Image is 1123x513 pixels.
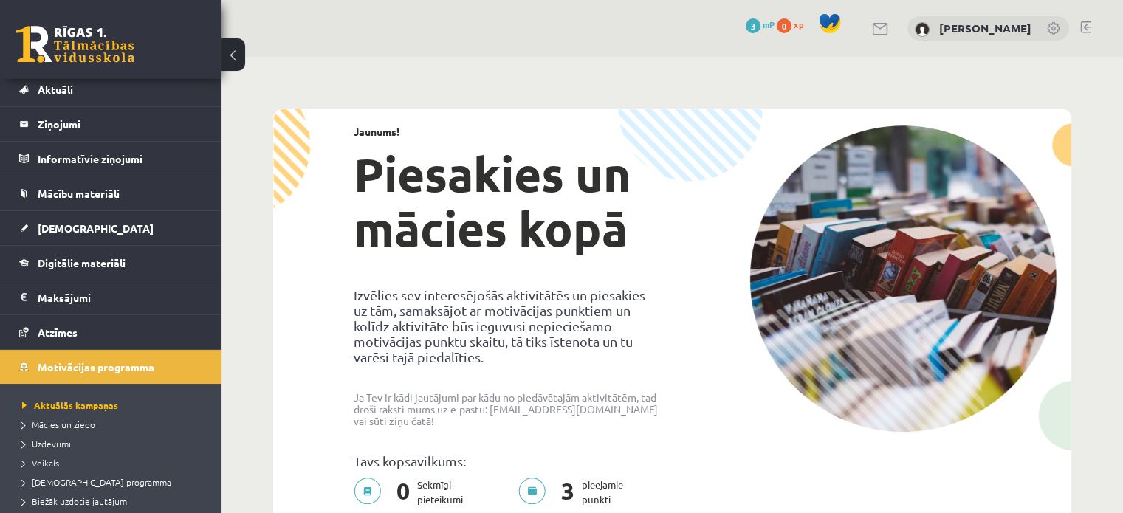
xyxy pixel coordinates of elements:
[22,438,71,450] span: Uzdevumi
[19,350,203,384] a: Motivācijas programma
[19,142,203,176] a: Informatīvie ziņojumi
[389,478,417,507] span: 0
[763,18,775,30] span: mP
[19,315,203,349] a: Atzīmes
[354,478,472,507] p: Sekmīgi pieteikumi
[22,399,118,411] span: Aktuālās kampaņas
[354,453,661,469] p: Tavs kopsavilkums:
[777,18,791,33] span: 0
[22,457,59,469] span: Veikals
[22,476,171,488] span: [DEMOGRAPHIC_DATA] programma
[19,72,203,106] a: Aktuāli
[38,83,73,96] span: Aktuāli
[38,107,203,141] legend: Ziņojumi
[22,456,207,469] a: Veikals
[22,419,95,430] span: Mācies un ziedo
[22,399,207,412] a: Aktuālās kampaņas
[16,26,134,63] a: Rīgas 1. Tālmācības vidusskola
[38,360,154,373] span: Motivācijas programma
[38,280,203,314] legend: Maksājumi
[22,495,207,508] a: Biežāk uzdotie jautājumi
[19,107,203,141] a: Ziņojumi
[38,326,78,339] span: Atzīmes
[22,475,207,489] a: [DEMOGRAPHIC_DATA] programma
[749,125,1057,432] img: campaign-image-1c4f3b39ab1f89d1fca25a8facaab35ebc8e40cf20aedba61fd73fb4233361ac.png
[915,22,930,37] img: Sabīne Straupeniece
[354,287,661,365] p: Izvēlies sev interesējošās aktivitātēs un piesakies uz tām, samaksājot ar motivācijas punktiem un...
[354,125,399,138] strong: Jaunums!
[22,495,129,507] span: Biežāk uzdotie jautājumi
[939,21,1031,35] a: [PERSON_NAME]
[354,391,661,427] p: Ja Tev ir kādi jautājumi par kādu no piedāvātajām aktivitātēm, tad droši raksti mums uz e-pastu: ...
[38,187,120,200] span: Mācību materiāli
[354,147,661,256] h1: Piesakies un mācies kopā
[22,437,207,450] a: Uzdevumi
[554,478,582,507] span: 3
[518,478,632,507] p: pieejamie punkti
[38,256,126,269] span: Digitālie materiāli
[38,142,203,176] legend: Informatīvie ziņojumi
[19,176,203,210] a: Mācību materiāli
[746,18,760,33] span: 3
[746,18,775,30] a: 3 mP
[38,221,154,235] span: [DEMOGRAPHIC_DATA]
[19,211,203,245] a: [DEMOGRAPHIC_DATA]
[19,280,203,314] a: Maksājumi
[794,18,803,30] span: xp
[22,418,207,431] a: Mācies un ziedo
[777,18,811,30] a: 0 xp
[19,246,203,280] a: Digitālie materiāli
